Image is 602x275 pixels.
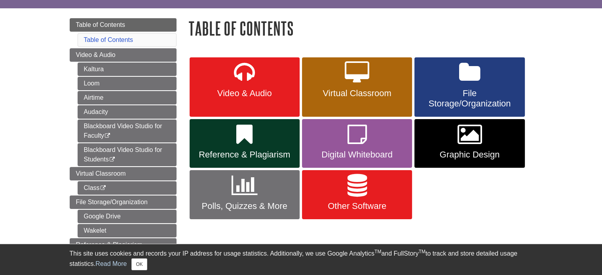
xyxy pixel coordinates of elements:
[95,260,127,267] a: Read More
[420,88,518,109] span: File Storage/Organization
[70,195,177,209] a: File Storage/Organization
[419,249,425,254] sup: TM
[78,91,177,104] a: Airtime
[78,210,177,223] a: Google Drive
[302,119,412,168] a: Digital Whiteboard
[414,119,524,168] a: Graphic Design
[78,181,177,195] a: Class
[84,36,133,43] a: Table of Contents
[190,57,300,117] a: Video & Audio
[76,21,125,28] span: Table of Contents
[308,150,406,160] span: Digital Whiteboard
[308,88,406,99] span: Virtual Classroom
[76,199,148,205] span: File Storage/Organization
[302,57,412,117] a: Virtual Classroom
[70,238,177,252] a: Reference & Plagiarism
[414,57,524,117] a: File Storage/Organization
[78,63,177,76] a: Kaltura
[109,157,116,162] i: This link opens in a new window
[308,201,406,211] span: Other Software
[131,258,147,270] button: Close
[78,224,177,237] a: Wakelet
[78,105,177,119] a: Audacity
[76,51,116,58] span: Video & Audio
[70,249,533,270] div: This site uses cookies and records your IP address for usage statistics. Additionally, we use Goo...
[190,170,300,219] a: Polls, Quizzes & More
[190,119,300,168] a: Reference & Plagiarism
[196,201,294,211] span: Polls, Quizzes & More
[302,170,412,219] a: Other Software
[70,48,177,62] a: Video & Audio
[76,241,142,248] span: Reference & Plagiarism
[420,150,518,160] span: Graphic Design
[100,186,106,191] i: This link opens in a new window
[196,88,294,99] span: Video & Audio
[188,18,533,38] h1: Table of Contents
[78,77,177,90] a: Loom
[104,133,111,138] i: This link opens in a new window
[76,170,126,177] span: Virtual Classroom
[78,119,177,142] a: Blackboard Video Studio for Faculty
[374,249,381,254] sup: TM
[70,167,177,180] a: Virtual Classroom
[70,18,177,32] a: Table of Contents
[196,150,294,160] span: Reference & Plagiarism
[78,143,177,166] a: Blackboard Video Studio for Students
